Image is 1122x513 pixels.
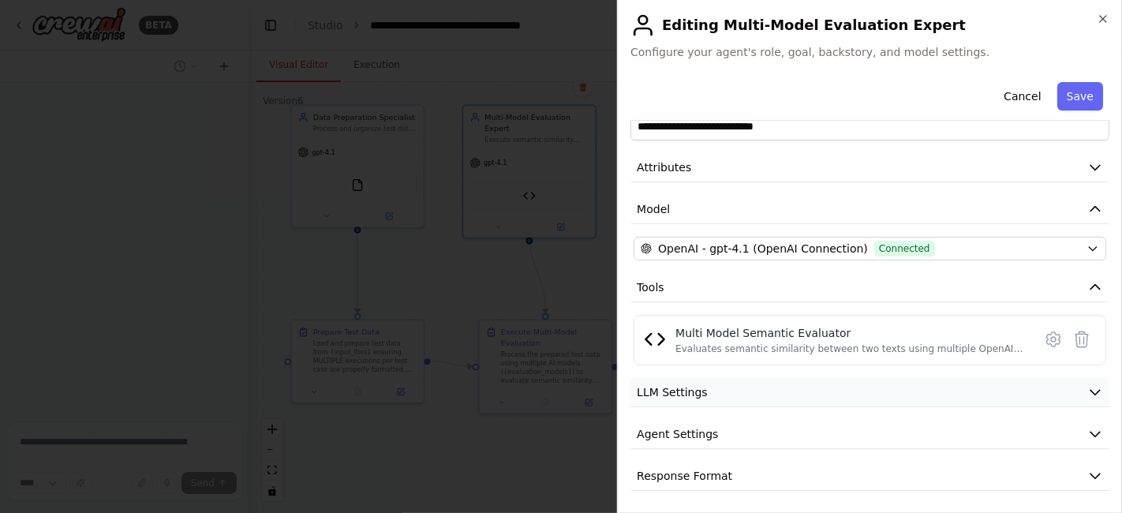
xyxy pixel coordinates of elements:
[637,201,670,217] span: Model
[644,328,666,350] img: Multi Model Semantic Evaluator
[630,420,1109,449] button: Agent Settings
[874,241,935,256] span: Connected
[637,384,708,400] span: LLM Settings
[630,462,1109,491] button: Response Format
[630,153,1109,182] button: Attributes
[630,378,1109,407] button: LLM Settings
[637,468,732,484] span: Response Format
[634,237,1106,260] button: OpenAI - gpt-4.1 (OpenAI Connection)Connected
[675,325,1023,341] div: Multi Model Semantic Evaluator
[658,241,868,256] span: OpenAI - gpt-4.1 (OpenAI Connection)
[630,273,1109,302] button: Tools
[1068,325,1096,354] button: Delete tool
[630,13,1109,38] h2: Editing Multi-Model Evaluation Expert
[630,44,1109,60] span: Configure your agent's role, goal, backstory, and model settings.
[637,279,664,295] span: Tools
[630,195,1109,224] button: Model
[1039,325,1068,354] button: Configure tool
[675,343,1023,355] div: Evaluates semantic similarity between two texts using multiple OpenAI models and provides consens...
[637,159,691,175] span: Attributes
[637,426,718,442] span: Agent Settings
[994,82,1050,110] button: Cancel
[1057,82,1103,110] button: Save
